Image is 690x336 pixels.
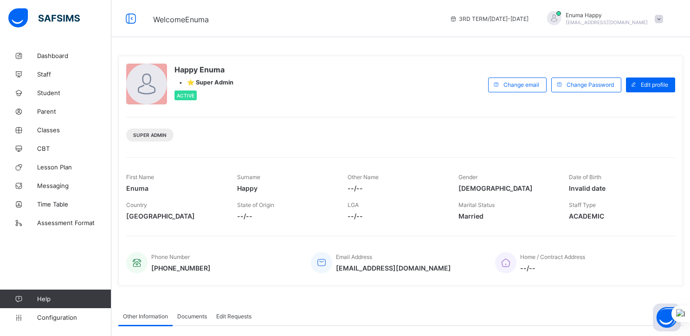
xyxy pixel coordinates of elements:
[348,212,445,220] span: --/--
[569,201,596,208] span: Staff Type
[174,65,233,74] span: Happy Enuma
[187,79,233,86] span: ⭐ Super Admin
[450,15,529,22] span: session/term information
[520,253,585,260] span: Home / Contract Address
[566,12,648,19] span: Enuma Happy
[126,174,154,181] span: First Name
[237,212,334,220] span: --/--
[216,313,251,320] span: Edit Requests
[458,212,555,220] span: Married
[37,200,111,208] span: Time Table
[126,184,223,192] span: Enuma
[177,313,207,320] span: Documents
[566,19,648,25] span: [EMAIL_ADDRESS][DOMAIN_NAME]
[37,89,111,97] span: Student
[37,314,111,321] span: Configuration
[151,253,190,260] span: Phone Number
[348,174,379,181] span: Other Name
[569,184,666,192] span: Invalid date
[133,132,167,138] span: Super Admin
[37,108,111,115] span: Parent
[153,15,209,24] span: Welcome Enuma
[520,264,585,272] span: --/--
[151,264,211,272] span: [PHONE_NUMBER]
[458,184,555,192] span: [DEMOGRAPHIC_DATA]
[336,264,451,272] span: [EMAIL_ADDRESS][DOMAIN_NAME]
[237,184,334,192] span: Happy
[538,11,668,26] div: EnumaHappy
[641,81,668,88] span: Edit profile
[567,81,614,88] span: Change Password
[37,52,111,59] span: Dashboard
[174,79,233,86] div: •
[336,253,372,260] span: Email Address
[348,201,359,208] span: LGA
[653,304,681,331] button: Open asap
[37,145,111,152] span: CBT
[37,219,111,226] span: Assessment Format
[503,81,539,88] span: Change email
[37,182,111,189] span: Messaging
[37,126,111,134] span: Classes
[37,71,111,78] span: Staff
[237,174,260,181] span: Surname
[8,8,80,28] img: safsims
[37,163,111,171] span: Lesson Plan
[126,212,223,220] span: [GEOGRAPHIC_DATA]
[458,201,495,208] span: Marital Status
[177,93,194,98] span: Active
[569,212,666,220] span: ACADEMIC
[126,201,147,208] span: Country
[458,174,477,181] span: Gender
[569,174,601,181] span: Date of Birth
[237,201,274,208] span: State of Origin
[123,313,168,320] span: Other Information
[37,295,111,303] span: Help
[348,184,445,192] span: --/--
